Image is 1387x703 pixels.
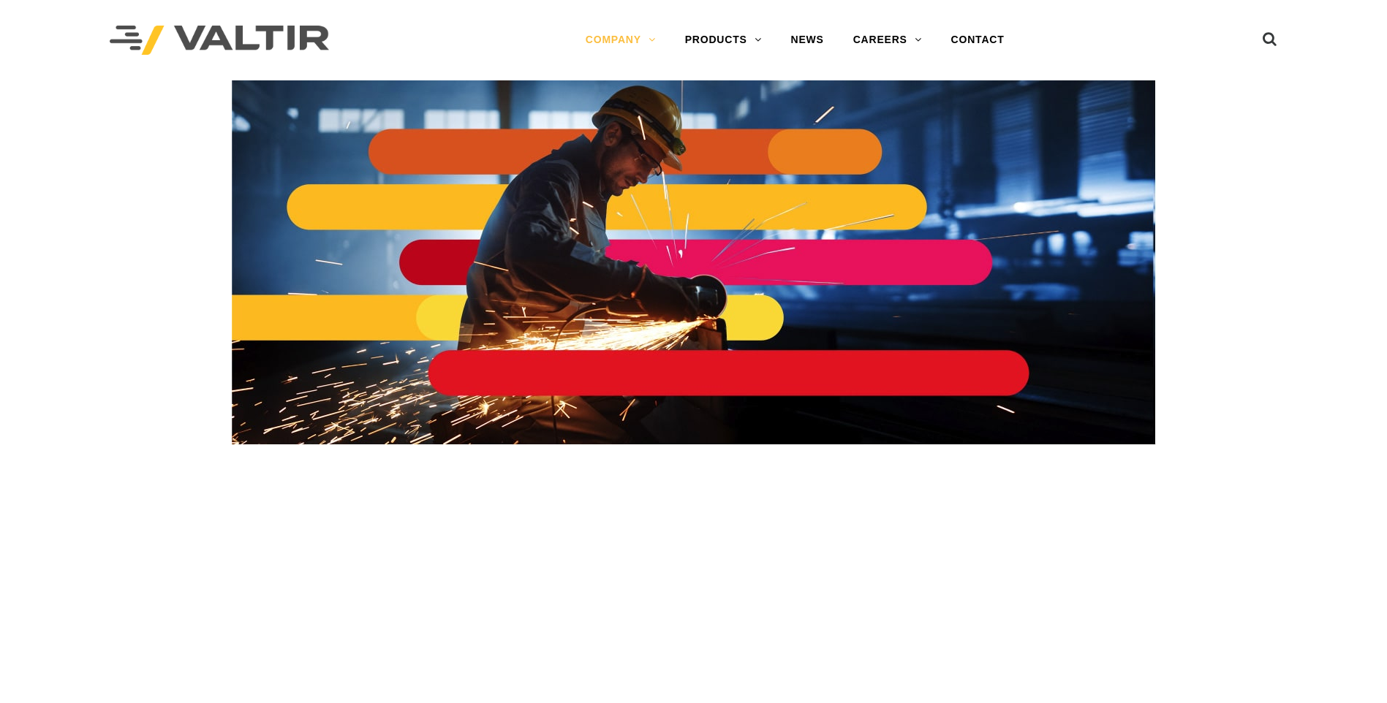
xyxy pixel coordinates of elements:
a: COMPANY [571,26,670,55]
a: NEWS [776,26,839,55]
a: CAREERS [839,26,937,55]
img: Valtir [110,26,329,56]
a: CONTACT [937,26,1019,55]
a: PRODUCTS [670,26,776,55]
